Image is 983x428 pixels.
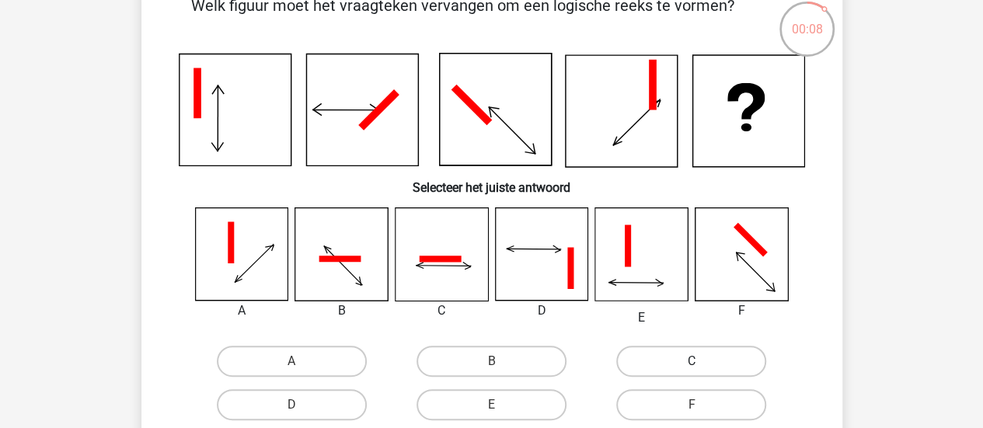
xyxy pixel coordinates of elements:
label: B [417,346,566,377]
label: E [417,389,566,420]
div: C [383,301,500,320]
div: D [483,301,601,320]
label: F [616,389,766,420]
div: E [583,308,700,327]
label: C [616,346,766,377]
label: D [217,389,367,420]
div: A [183,301,301,320]
div: B [283,301,400,320]
label: A [217,346,367,377]
div: F [683,301,800,320]
h6: Selecteer het juiste antwoord [166,168,817,195]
